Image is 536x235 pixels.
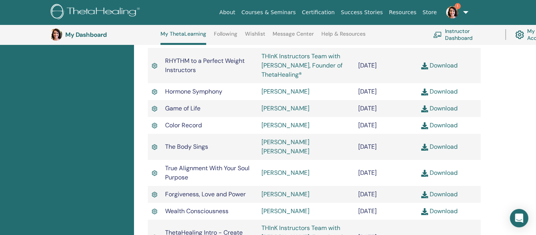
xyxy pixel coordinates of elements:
img: download.svg [421,62,428,69]
td: [DATE] [354,134,418,160]
span: Color Record [165,121,202,129]
img: Active Certificate [152,169,157,177]
span: The Body Sings [165,143,208,151]
img: Active Certificate [152,105,157,113]
img: chalkboard-teacher.svg [433,31,442,38]
a: Download [421,143,458,151]
td: [DATE] [354,203,418,220]
span: True Alignment With Your Soul Purpose [165,164,250,181]
td: [DATE] [354,117,418,134]
a: Download [421,169,458,177]
img: download.svg [421,89,428,95]
a: Wishlist [245,31,265,43]
img: cog.svg [515,28,524,41]
a: [PERSON_NAME] [261,104,309,112]
img: download.svg [421,208,428,215]
a: Following [214,31,237,43]
a: Store [420,5,440,20]
td: [DATE] [354,83,418,100]
a: [PERSON_NAME] [261,121,309,129]
a: Download [421,104,458,112]
a: [PERSON_NAME] [261,207,309,215]
img: Active Certificate [152,207,157,215]
img: Active Certificate [152,122,157,130]
a: [PERSON_NAME] [261,169,309,177]
span: RHYTHM to a Perfect Weight Instructors [165,57,245,74]
img: download.svg [421,191,428,198]
a: [PERSON_NAME] [261,87,309,95]
div: Open Intercom Messenger [510,209,528,227]
a: Message Center [273,31,314,43]
a: About [216,5,238,20]
a: THInK Instructors Team with [PERSON_NAME], Founder of ThetaHealing® [261,52,342,79]
td: [DATE] [354,100,418,117]
a: Resources [386,5,420,20]
span: Forgiveness, Love and Power [165,190,246,198]
td: [DATE] [354,160,418,186]
img: download.svg [421,122,428,129]
span: Hormone Symphony [165,87,222,95]
span: 1 [455,3,461,9]
a: Certification [299,5,337,20]
a: Download [421,207,458,215]
td: [DATE] [354,48,418,83]
img: download.svg [421,170,428,177]
img: default.jpg [50,28,62,41]
span: Game of Life [165,104,200,112]
a: Success Stories [338,5,386,20]
a: [PERSON_NAME] [261,190,309,198]
a: Download [421,190,458,198]
a: Help & Resources [321,31,366,43]
img: download.svg [421,144,428,151]
a: Download [421,121,458,129]
img: logo.png [51,4,142,21]
img: Active Certificate [152,191,157,199]
a: Download [421,61,458,69]
a: Instructor Dashboard [433,26,496,43]
h3: My Dashboard [65,31,142,38]
span: Wealth Consciousness [165,207,228,215]
img: Active Certificate [152,143,157,151]
a: [PERSON_NAME] [PERSON_NAME] [261,138,309,155]
a: My ThetaLearning [160,31,206,45]
td: [DATE] [354,186,418,203]
img: default.jpg [446,6,458,18]
img: Active Certificate [152,88,157,96]
img: Active Certificate [152,62,157,70]
a: Download [421,87,458,95]
a: Courses & Seminars [238,5,299,20]
img: download.svg [421,105,428,112]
